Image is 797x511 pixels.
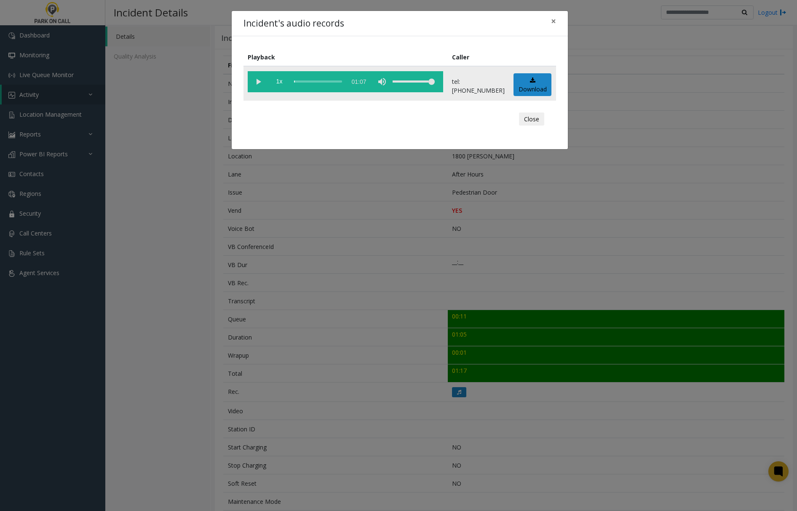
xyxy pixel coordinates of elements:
[519,112,544,126] button: Close
[243,48,448,66] th: Playback
[294,71,342,92] div: scrub bar
[448,48,509,66] th: Caller
[514,73,551,96] a: Download
[452,77,505,95] p: tel:[PHONE_NUMBER]
[243,17,344,30] h4: Incident's audio records
[551,15,556,27] span: ×
[545,11,562,32] button: Close
[269,71,290,92] span: playback speed button
[393,71,435,92] div: volume level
